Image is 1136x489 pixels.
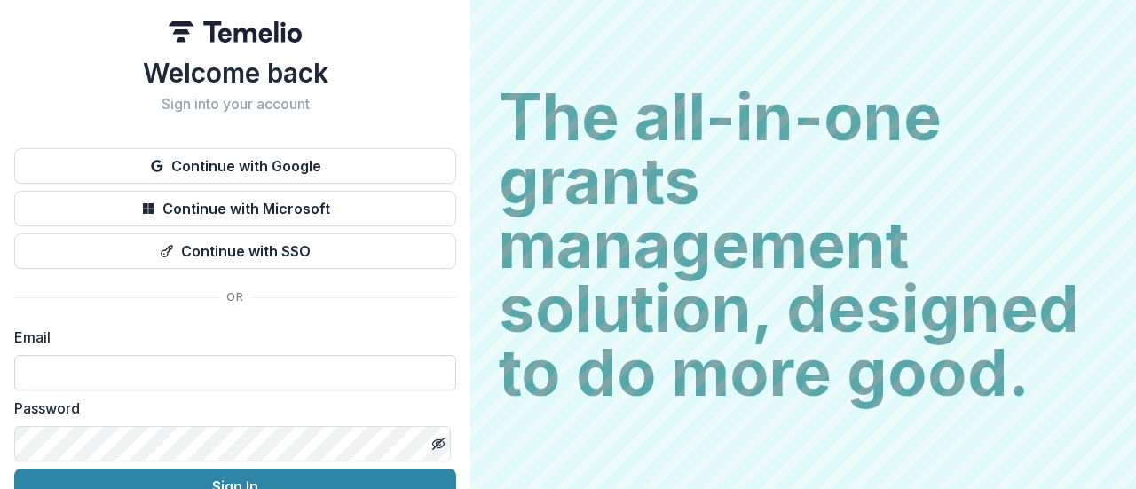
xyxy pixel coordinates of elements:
h1: Welcome back [14,57,456,89]
button: Continue with Google [14,148,456,184]
label: Email [14,327,446,348]
button: Toggle password visibility [424,430,453,458]
h2: Sign into your account [14,96,456,113]
label: Password [14,398,446,419]
button: Continue with SSO [14,233,456,269]
button: Continue with Microsoft [14,191,456,226]
img: Temelio [169,21,302,43]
